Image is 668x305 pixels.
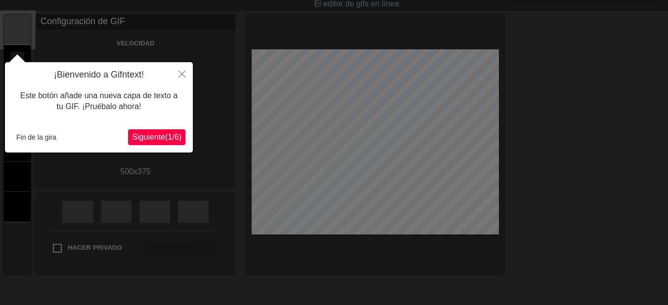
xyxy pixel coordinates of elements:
font: ¡Bienvenido a Gifntext! [54,70,144,79]
font: 1 [168,133,172,141]
font: 6 [175,133,179,141]
font: Este botón añade una nueva capa de texto a tu GIF. ¡Pruébalo ahora! [20,91,178,111]
font: Siguiente [132,133,165,141]
font: / [172,133,174,141]
button: Cerca [171,62,193,85]
h4: ¡Bienvenido a Gifntext! [12,70,185,80]
font: ( [165,133,168,141]
font: Fin de la gira [16,133,56,141]
button: Próximo [128,129,185,145]
button: Fin de la gira [12,130,60,145]
font: ) [179,133,181,141]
